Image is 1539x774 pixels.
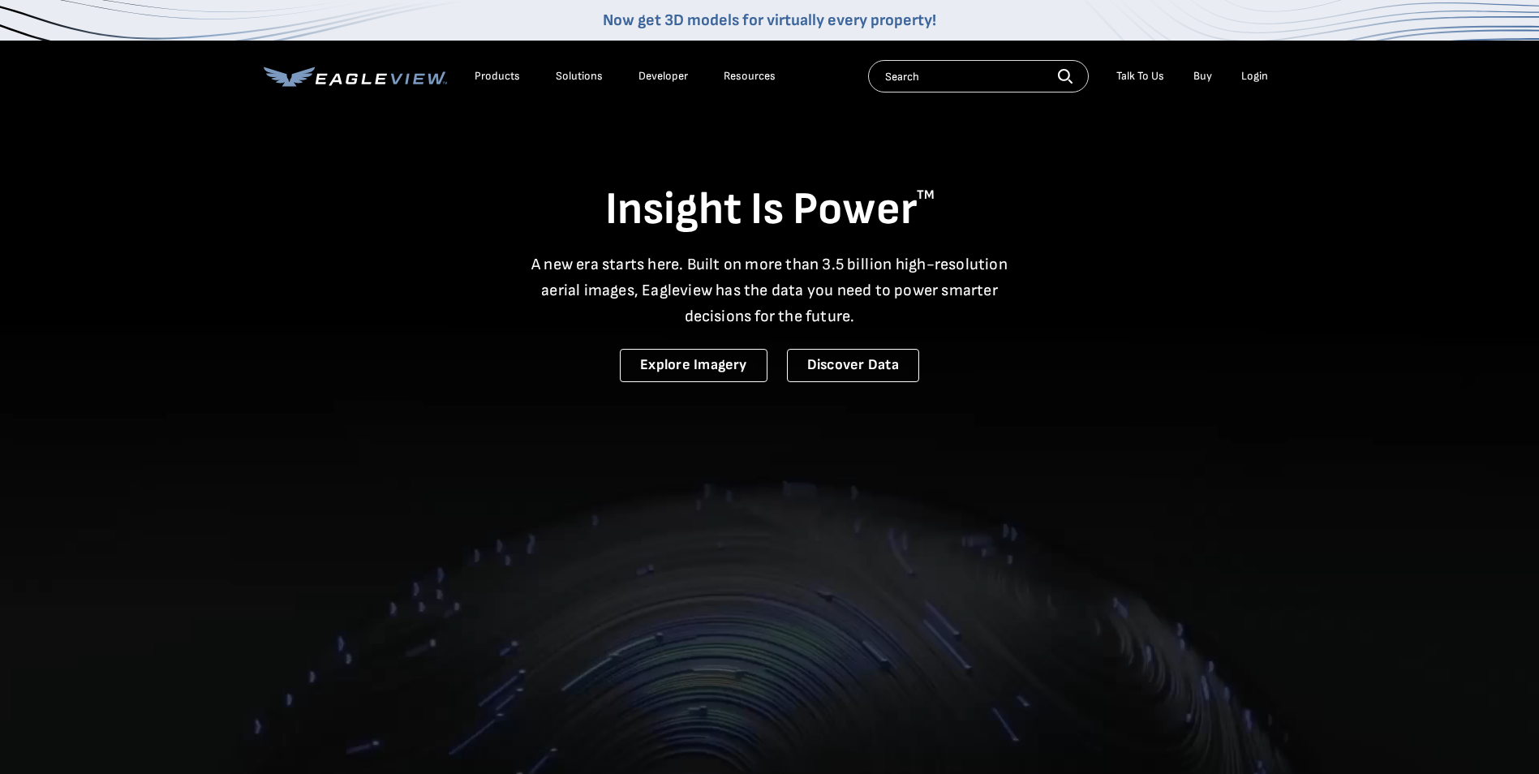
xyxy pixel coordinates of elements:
[1241,69,1268,84] div: Login
[787,349,919,382] a: Discover Data
[724,69,776,84] div: Resources
[620,349,767,382] a: Explore Imagery
[638,69,688,84] a: Developer
[917,187,935,203] sup: TM
[522,252,1018,329] p: A new era starts here. Built on more than 3.5 billion high-resolution aerial images, Eagleview ha...
[1193,69,1212,84] a: Buy
[475,69,520,84] div: Products
[868,60,1089,92] input: Search
[556,69,603,84] div: Solutions
[603,11,936,30] a: Now get 3D models for virtually every property!
[264,182,1276,239] h1: Insight Is Power
[1116,69,1164,84] div: Talk To Us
